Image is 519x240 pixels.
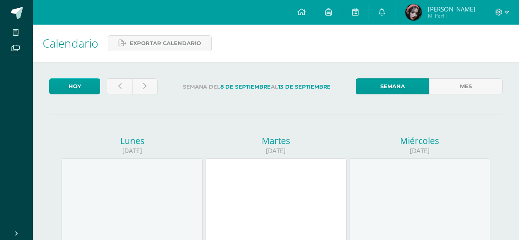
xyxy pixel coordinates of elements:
[49,78,100,94] a: Hoy
[349,135,490,146] div: Miércoles
[205,135,346,146] div: Martes
[130,36,201,51] span: Exportar calendario
[428,12,475,19] span: Mi Perfil
[429,78,503,94] a: Mes
[108,35,212,51] a: Exportar calendario
[43,35,98,51] span: Calendario
[278,84,331,90] strong: 13 de Septiembre
[205,146,346,155] div: [DATE]
[349,146,490,155] div: [DATE]
[220,84,271,90] strong: 8 de Septiembre
[62,135,203,146] div: Lunes
[356,78,429,94] a: Semana
[428,5,475,13] span: [PERSON_NAME]
[164,78,349,95] label: Semana del al
[62,146,203,155] div: [DATE]
[405,4,422,21] img: d1bb12d4ef18ed580fc943565dd2c08c.png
